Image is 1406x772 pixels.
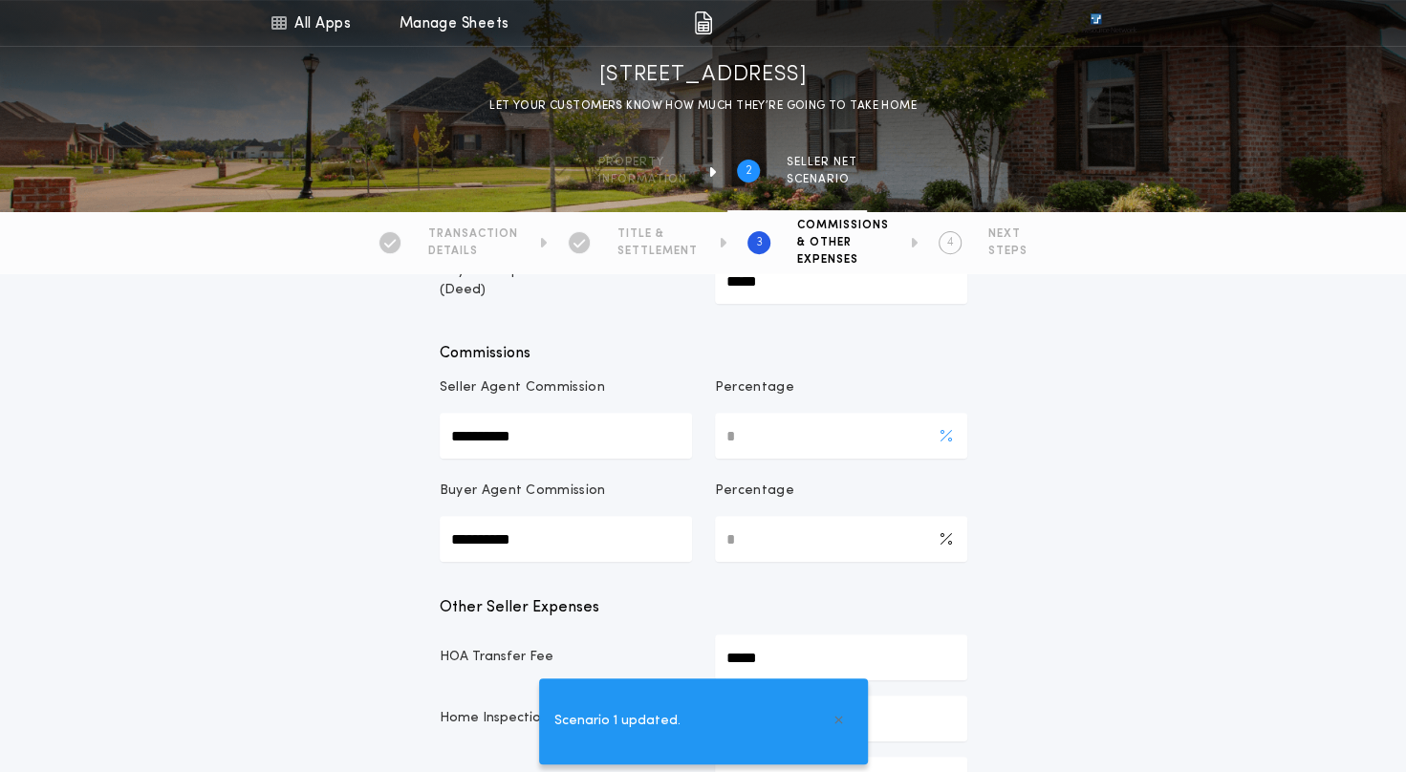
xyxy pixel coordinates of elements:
p: Percentage [715,378,794,397]
input: Seller Agent Commission [440,413,692,459]
p: HOA Transfer Fee [440,648,692,667]
span: Property [598,155,687,170]
h2: 3 [756,235,763,250]
span: EXPENSES [797,252,889,268]
p: Buyer Agent Commission [440,482,606,501]
p: Other Seller Expenses [440,596,967,619]
p: Seller Agent Commission [440,378,605,397]
input: Buyer Agent Commission [440,516,692,562]
img: img [694,11,712,34]
span: NEXT [988,226,1027,242]
span: SETTLEMENT [617,244,698,259]
span: SCENARIO [787,172,857,187]
span: & OTHER [797,235,889,250]
input: Percentage [715,413,967,459]
p: City/Municipal Transfer Tax Amount (Deed) [440,262,692,300]
span: STEPS [988,244,1027,259]
h2: 2 [746,163,752,179]
p: Commissions [440,342,967,365]
p: Percentage [715,482,794,501]
span: TITLE & [617,226,698,242]
span: COMMISSIONS [797,218,889,233]
span: DETAILS [428,244,518,259]
img: vs-icon [1055,13,1136,32]
span: information [598,172,687,187]
span: TRANSACTION [428,226,518,242]
span: Scenario 1 updated. [554,711,681,732]
span: SELLER NET [787,155,857,170]
h2: 4 [947,235,954,250]
h1: [STREET_ADDRESS] [599,60,808,91]
input: Percentage [715,516,967,562]
p: LET YOUR CUSTOMERS KNOW HOW MUCH THEY’RE GOING TO TAKE HOME [489,96,917,116]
